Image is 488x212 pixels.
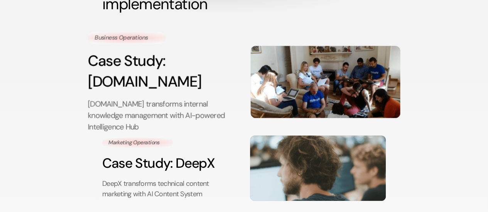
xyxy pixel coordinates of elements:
[102,135,386,201] a: Marketing OperationsCase Study: DeepXDeepX transforms technical content marketing with AI Content...
[102,154,238,173] h3: Case Study: DeepX
[102,179,238,200] p: DeepX transforms technical content marketing with AI Content System
[88,50,238,92] h3: Case Study: [DOMAIN_NAME]
[88,98,238,132] p: [DOMAIN_NAME] transforms internal knowledge management with AI-powered Intelligence Hub
[108,139,167,147] p: Marketing Operations
[88,32,400,133] a: Business OperationsCase Study: [DOMAIN_NAME][DOMAIN_NAME] transforms internal knowledge managemen...
[95,33,159,42] p: Business Operations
